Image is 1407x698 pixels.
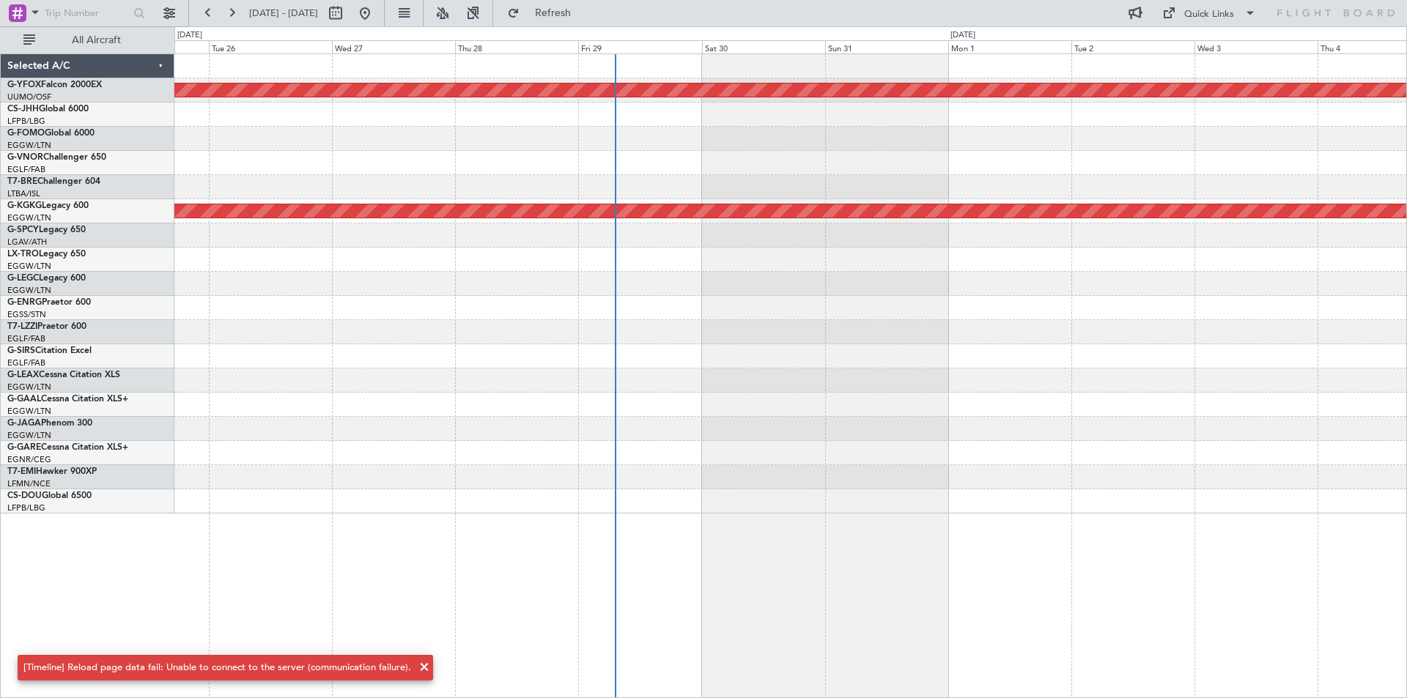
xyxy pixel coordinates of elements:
[7,309,46,320] a: EGSS/STN
[1071,40,1194,53] div: Tue 2
[177,29,202,42] div: [DATE]
[950,29,975,42] div: [DATE]
[7,467,97,476] a: T7-EMIHawker 900XP
[578,40,701,53] div: Fri 29
[7,140,51,151] a: EGGW/LTN
[7,201,42,210] span: G-KGKG
[249,7,318,20] span: [DATE] - [DATE]
[7,226,39,234] span: G-SPCY
[209,40,332,53] div: Tue 26
[7,454,51,465] a: EGNR/CEG
[7,443,128,452] a: G-GARECessna Citation XLS+
[7,250,86,259] a: LX-TROLegacy 650
[1194,40,1318,53] div: Wed 3
[7,105,39,114] span: CS-JHH
[7,81,41,89] span: G-YFOX
[7,443,41,452] span: G-GARE
[7,129,45,138] span: G-FOMO
[7,188,40,199] a: LTBA/ISL
[7,491,92,500] a: CS-DOUGlobal 6500
[7,467,36,476] span: T7-EMI
[948,40,1071,53] div: Mon 1
[45,2,129,24] input: Trip Number
[7,274,86,283] a: G-LEGCLegacy 600
[7,274,39,283] span: G-LEGC
[7,116,45,127] a: LFPB/LBG
[7,478,51,489] a: LFMN/NCE
[7,346,35,355] span: G-SIRS
[7,164,45,175] a: EGLF/FAB
[7,81,102,89] a: G-YFOXFalcon 2000EX
[7,153,43,162] span: G-VNOR
[7,250,39,259] span: LX-TRO
[7,395,128,404] a: G-GAALCessna Citation XLS+
[7,395,41,404] span: G-GAAL
[7,212,51,223] a: EGGW/LTN
[7,105,89,114] a: CS-JHHGlobal 6000
[522,8,584,18] span: Refresh
[23,661,411,675] div: [Timeline] Reload page data fail: Unable to connect to the server (communication failure).
[7,226,86,234] a: G-SPCYLegacy 650
[7,177,100,186] a: T7-BREChallenger 604
[7,357,45,368] a: EGLF/FAB
[455,40,578,53] div: Thu 28
[1155,1,1263,25] button: Quick Links
[825,40,948,53] div: Sun 31
[7,237,47,248] a: LGAV/ATH
[7,406,51,417] a: EGGW/LTN
[38,35,155,45] span: All Aircraft
[7,298,42,307] span: G-ENRG
[7,322,86,331] a: T7-LZZIPraetor 600
[16,29,159,52] button: All Aircraft
[7,153,106,162] a: G-VNORChallenger 650
[7,371,39,379] span: G-LEAX
[7,419,41,428] span: G-JAGA
[1184,7,1234,22] div: Quick Links
[7,177,37,186] span: T7-BRE
[332,40,455,53] div: Wed 27
[7,419,92,428] a: G-JAGAPhenom 300
[7,285,51,296] a: EGGW/LTN
[7,322,37,331] span: T7-LZZI
[7,201,89,210] a: G-KGKGLegacy 600
[702,40,825,53] div: Sat 30
[7,92,51,103] a: UUMO/OSF
[7,333,45,344] a: EGLF/FAB
[7,298,91,307] a: G-ENRGPraetor 600
[7,261,51,272] a: EGGW/LTN
[501,1,588,25] button: Refresh
[7,129,95,138] a: G-FOMOGlobal 6000
[7,491,42,500] span: CS-DOU
[7,371,120,379] a: G-LEAXCessna Citation XLS
[7,502,45,513] a: LFPB/LBG
[7,382,51,393] a: EGGW/LTN
[7,346,92,355] a: G-SIRSCitation Excel
[7,430,51,441] a: EGGW/LTN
